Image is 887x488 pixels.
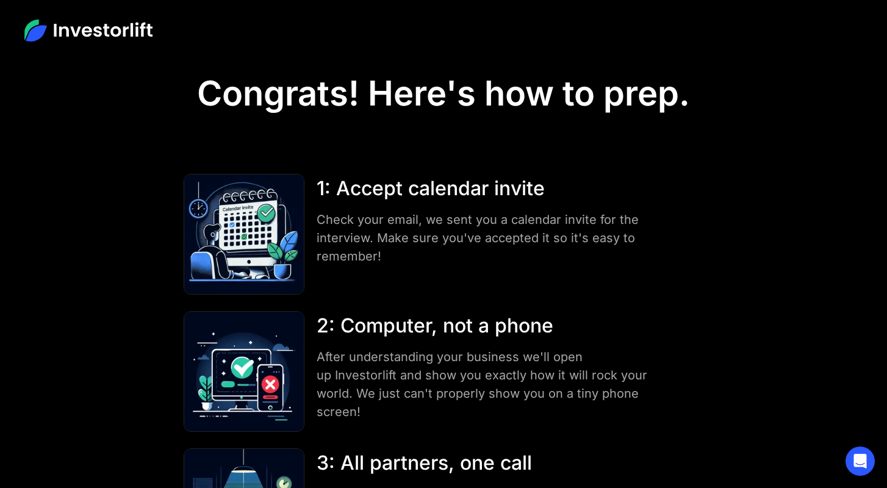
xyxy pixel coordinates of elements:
div: 2: Computer, not a phone [317,311,665,340]
h1: Congrats! Here's how to prep. [197,73,690,114]
div: 3: All partners, one call [317,448,665,478]
div: 1: Accept calendar invite [317,174,665,203]
div: After understanding your business we'll open up Investorlift and show you exactly how it will roc... [317,348,665,421]
div: Check your email, we sent you a calendar invite for the interview. Make sure you've accepted it s... [317,210,665,265]
div: Open Intercom Messenger [846,447,875,476]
